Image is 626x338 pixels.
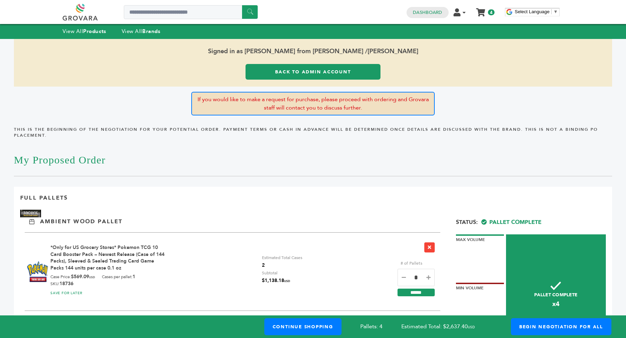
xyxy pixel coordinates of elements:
b: 18736 [59,280,73,287]
input: Search a product or brand... [124,5,258,19]
a: Continue Shopping [264,318,342,335]
a: My Cart [477,6,485,14]
span: Select Language [515,9,549,14]
h1: My Proposed Order [14,143,612,176]
label: # of Pallets [398,259,425,267]
span: USD [468,325,475,330]
b: 1 [133,273,135,280]
div: Case Price: [50,274,95,281]
div: Estimated Total Cases [262,254,302,269]
img: Ambient [29,219,34,224]
div: SKU: [50,281,73,287]
img: checkmark [551,282,561,290]
span: Signed in as [PERSON_NAME] from [PERSON_NAME] /[PERSON_NAME] [14,39,612,64]
a: *Only for US Grocery Stores* Pokemon TCG 10 Card Booster Pack – Newest Release (Case of 144 Packs... [50,244,164,271]
span: x4 [506,300,606,308]
span: 4 [488,9,495,15]
span: Pallet Complete [481,218,541,226]
div: Cases per pallet: [102,274,135,281]
div: Status: [456,214,606,226]
span: USD [89,275,95,279]
span: $1,138.18 [262,277,290,285]
p: Ambient Wood Pallet [40,218,122,225]
p: Full Pallets [20,194,68,202]
a: Begin Negotiation For All [511,318,611,335]
p: If you would like to make a request for purchase, please proceed with ordering and Grovara staff ... [191,92,435,115]
div: Subtotal [262,269,290,285]
span: USD [284,279,290,283]
span: ▼ [553,9,558,14]
span: 2 [262,261,302,269]
img: Brand Name [20,210,41,217]
a: View AllProducts [63,28,106,35]
h4: This is the beginning of the negotiation for your potential order. Payment terms or cash in advan... [14,127,612,144]
a: View AllBrands [122,28,161,35]
span: Pallets: 4 [360,323,383,330]
span: Estimated Total: $2,637.40 [401,323,493,330]
div: Max Volume [456,234,504,243]
strong: Brands [142,28,160,35]
b: $569.09 [71,273,95,280]
a: SAVE FOR LATER [50,291,82,296]
div: Min Volume [456,283,504,291]
a: Dashboard [413,9,442,16]
a: Select Language​ [515,9,558,14]
strong: Products [83,28,106,35]
a: Back to Admin Account [246,64,380,80]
